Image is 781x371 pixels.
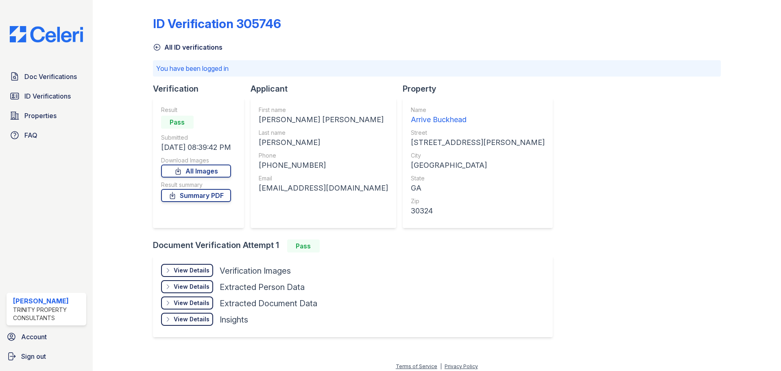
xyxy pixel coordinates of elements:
div: 30324 [411,205,545,217]
a: Privacy Policy [445,363,478,369]
div: Extracted Document Data [220,298,317,309]
div: City [411,151,545,160]
div: Result summary [161,181,231,189]
div: Extracted Person Data [220,281,305,293]
div: View Details [174,266,209,274]
div: Street [411,129,545,137]
a: Sign out [3,348,89,364]
div: Email [259,174,388,182]
a: Name Arrive Buckhead [411,106,545,125]
a: Account [3,329,89,345]
div: Pass [287,239,320,252]
div: [GEOGRAPHIC_DATA] [411,160,545,171]
span: Doc Verifications [24,72,77,81]
div: Verification Images [220,265,291,277]
div: Last name [259,129,388,137]
a: All Images [161,165,231,178]
div: [PERSON_NAME] [13,296,83,306]
div: [PHONE_NUMBER] [259,160,388,171]
span: FAQ [24,130,37,140]
div: [PERSON_NAME] [PERSON_NAME] [259,114,388,125]
div: Zip [411,197,545,205]
a: Properties [7,108,86,124]
div: Property [403,83,559,94]
div: ID Verification 305746 [153,16,281,31]
img: CE_Logo_Blue-a8612792a0a2168367f1c8372b55b34899dd931a85d93a1a3d3e32e68fde9ad4.png [3,26,89,42]
div: State [411,174,545,182]
a: Terms of Service [396,363,437,369]
div: | [440,363,442,369]
div: View Details [174,299,209,307]
a: Summary PDF [161,189,231,202]
div: Result [161,106,231,114]
div: [DATE] 08:39:42 PM [161,142,231,153]
a: All ID verifications [153,42,223,52]
div: Name [411,106,545,114]
a: Doc Verifications [7,68,86,85]
span: Properties [24,111,57,121]
div: View Details [174,283,209,291]
div: [STREET_ADDRESS][PERSON_NAME] [411,137,545,148]
div: Arrive Buckhead [411,114,545,125]
a: FAQ [7,127,86,143]
div: Document Verification Attempt 1 [153,239,559,252]
div: GA [411,182,545,194]
div: [PERSON_NAME] [259,137,388,148]
div: Pass [161,116,194,129]
div: Phone [259,151,388,160]
span: ID Verifications [24,91,71,101]
div: Submitted [161,134,231,142]
div: Download Images [161,156,231,165]
div: View Details [174,315,209,323]
span: Sign out [21,351,46,361]
div: Verification [153,83,251,94]
div: Insights [220,314,248,325]
a: ID Verifications [7,88,86,104]
span: Account [21,332,47,342]
div: First name [259,106,388,114]
div: Applicant [251,83,403,94]
div: [EMAIL_ADDRESS][DOMAIN_NAME] [259,182,388,194]
div: Trinity Property Consultants [13,306,83,322]
p: You have been logged in [156,64,718,73]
